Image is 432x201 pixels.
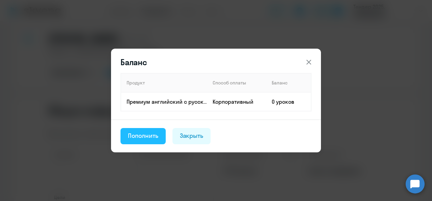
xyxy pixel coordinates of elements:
[207,73,266,92] th: Способ оплаты
[266,92,311,111] td: 0 уроков
[207,92,266,111] td: Корпоративный
[172,128,211,144] button: Закрыть
[121,73,207,92] th: Продукт
[120,128,166,144] button: Пополнить
[266,73,311,92] th: Баланс
[128,131,158,140] div: Пополнить
[180,131,204,140] div: Закрыть
[111,57,321,68] header: Баланс
[127,98,207,105] p: Премиум английский с русскоговорящим преподавателем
